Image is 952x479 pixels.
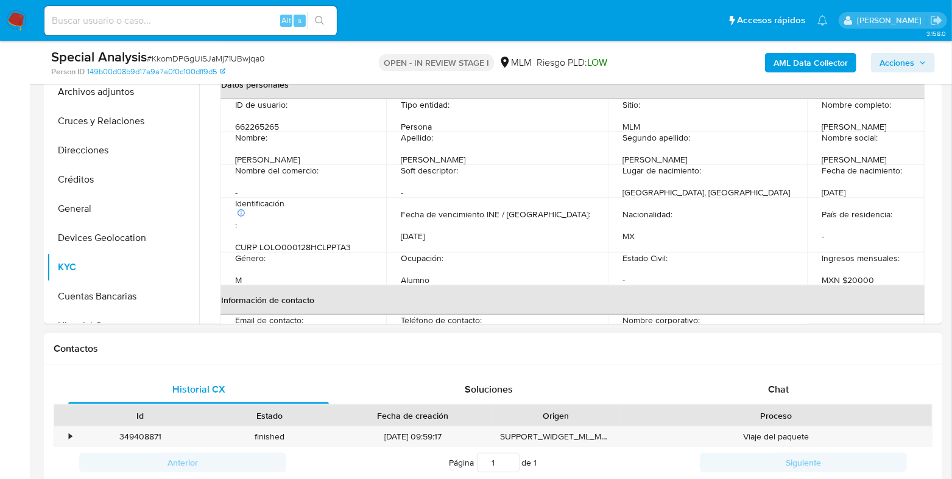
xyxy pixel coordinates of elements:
p: Sitio : [588,108,605,119]
span: s [298,15,301,26]
p: Nacionalidad : [588,201,638,212]
button: General [47,194,199,223]
p: Email de contacto : [235,285,303,296]
p: OPEN - IN REVIEW STAGE I [379,54,494,71]
p: Nombre corporativo : [588,291,665,302]
p: Nombre social : [764,138,820,149]
p: [PHONE_NUMBER] [411,296,485,307]
a: Notificaciones [817,15,828,26]
p: CURP LOLO000128HCLPPTA3 [235,207,354,218]
p: ID de usuario : [235,108,287,119]
p: Fecha de vencimiento INE / [GEOGRAPHIC_DATA] : [411,191,558,212]
input: Buscar usuario o caso... [44,13,337,29]
button: Devices Geolocation [47,223,199,253]
b: Special Analysis [51,47,147,66]
span: # KkomDPGgUiSJaMj71UBwjqa0 [147,52,265,65]
button: Cruces y Relaciones [47,107,199,136]
p: Lugar de nacimiento : [588,158,666,169]
button: Direcciones [47,136,199,165]
span: Acciones [880,53,914,72]
p: Fecha de nacimiento : [764,169,844,180]
button: Acciones [871,53,935,72]
div: 349408871 [76,427,205,447]
div: [DATE] 09:59:17 [334,427,492,447]
div: Origen [500,410,612,422]
span: LOW [587,55,607,69]
button: AML Data Collector [765,53,856,72]
button: Cuentas Bancarias [47,282,199,311]
p: - [839,201,842,212]
div: • [69,431,72,442]
button: Historial Casos [47,311,199,340]
span: Riesgo PLD: [537,56,607,69]
button: Siguiente [700,453,907,472]
span: Página de [450,453,537,472]
div: Viaje del paquete [621,427,932,447]
p: - [323,169,326,180]
p: - [670,291,672,302]
span: Historial CX [172,382,225,396]
span: Soluciones [465,382,513,396]
th: Verificación y cumplimiento [220,311,925,340]
p: Identificación : [235,196,297,207]
p: [PERSON_NAME] [448,138,515,149]
p: [PERSON_NAME] [838,108,905,119]
p: MLM [610,108,629,119]
b: AML Data Collector [774,53,848,72]
th: Información de contacto [220,253,925,282]
p: MXN $20000 [847,233,900,243]
div: Proceso [629,410,923,422]
p: Nombre completo : [764,108,833,119]
p: M [270,233,278,243]
div: Fecha de creación [343,410,483,422]
p: Género : [235,233,266,243]
p: MX [643,201,655,212]
span: Accesos rápidos [737,14,805,27]
p: Persona [465,108,497,119]
p: Segundo apellido : [588,138,655,149]
div: finished [205,427,334,447]
p: [EMAIL_ADDRESS][DOMAIN_NAME] [235,296,375,307]
p: Tipo entidad : [411,108,460,119]
p: [PERSON_NAME] [825,138,892,149]
p: Teléfono de contacto : [411,285,492,296]
button: search-icon [307,12,332,29]
span: 1 [534,456,537,469]
p: País de residencia : [764,201,834,212]
p: [PERSON_NAME] [272,138,339,149]
button: Créditos [47,165,199,194]
p: Ocupación : [411,233,454,243]
b: Person ID [51,66,85,77]
button: KYC [47,253,199,282]
p: [DATE] [414,212,439,223]
div: SUPPORT_WIDGET_ML_MOBILE [492,427,621,447]
p: Estado Civil : [588,233,633,243]
div: MLM [499,56,532,69]
p: [DATE] [849,169,875,180]
p: Apellido : [411,138,443,149]
p: Ingresos mensuales : [764,233,842,243]
p: Nombre del comercio : [235,169,319,180]
p: Nombre : [235,138,267,149]
div: Id [84,410,196,422]
a: Salir [930,14,943,27]
th: Datos personales [220,70,925,99]
p: - [473,169,476,180]
p: Soft descriptor : [411,169,468,180]
div: Estado [213,410,325,422]
p: carlos.soto@mercadolibre.com.mx [857,15,926,26]
h1: Contactos [54,343,933,355]
button: Archivos adjuntos [47,77,199,107]
span: Alt [281,15,291,26]
p: Alumno [459,233,488,243]
p: [GEOGRAPHIC_DATA], [GEOGRAPHIC_DATA] [588,169,730,191]
a: 149b00d08b9d17a9a7a0f0c100dff9d5 [87,66,225,77]
span: Chat [768,382,789,396]
p: [PERSON_NAME] [660,138,727,149]
p: 662265265 [292,108,336,119]
button: Anterior [79,453,286,472]
span: 3.158.0 [926,29,946,38]
p: - [638,233,640,243]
